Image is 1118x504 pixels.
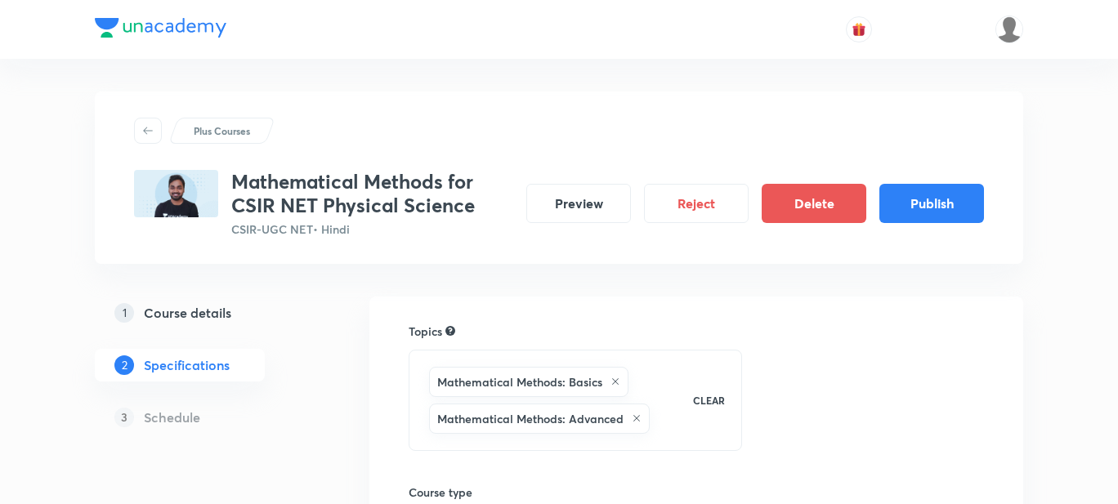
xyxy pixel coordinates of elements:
p: 3 [114,408,134,427]
img: avatar [852,22,866,37]
h6: Mathematical Methods: Basics [437,373,602,390]
h5: Specifications [144,355,230,375]
h6: Course type [409,484,742,501]
button: Delete [762,184,866,223]
a: 1Course details [95,297,317,329]
a: Company Logo [95,18,226,42]
div: Search for topics [445,323,455,338]
img: Company Logo [95,18,226,38]
h6: Topics [409,323,442,340]
h5: Schedule [144,408,200,427]
p: Plus Courses [194,123,250,138]
img: Aamir Yousuf [995,16,1023,43]
img: 0E036C68-B9D6-4A6B-AC2E-3CD12E5868C1_plus.png [134,170,218,217]
h5: Course details [144,303,231,323]
button: Publish [879,184,984,223]
button: Preview [526,184,631,223]
p: CSIR-UGC NET • Hindi [231,221,513,238]
h3: Mathematical Methods for CSIR NET Physical Science [231,170,513,217]
button: avatar [846,16,872,42]
button: Reject [644,184,749,223]
p: CLEAR [693,393,725,408]
p: 2 [114,355,134,375]
h6: Mathematical Methods: Advanced [437,410,624,427]
p: 1 [114,303,134,323]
